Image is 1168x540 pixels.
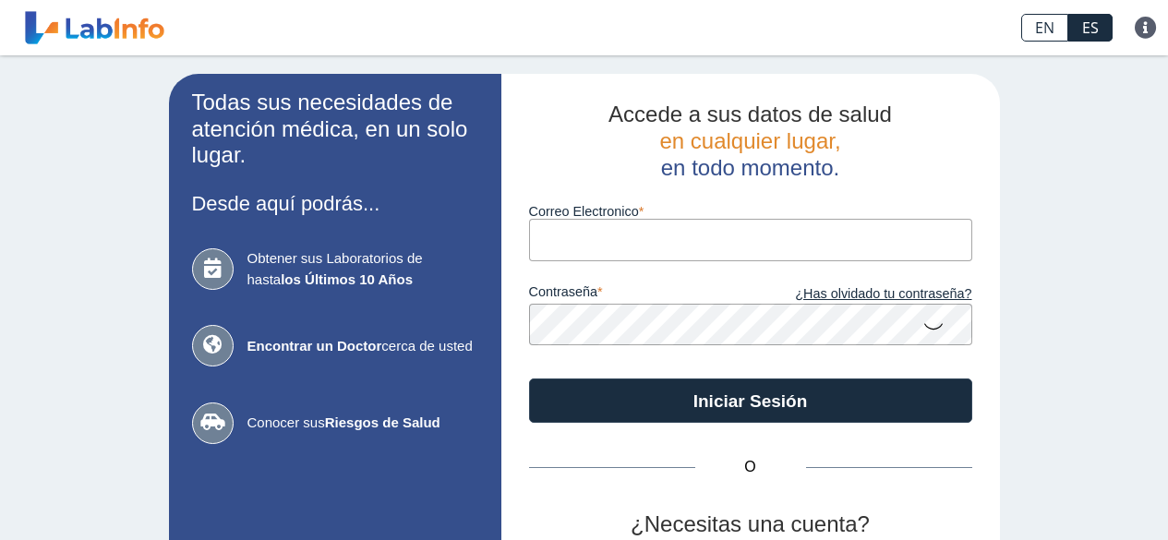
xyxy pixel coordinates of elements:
[325,414,440,430] b: Riesgos de Salud
[247,248,478,290] span: Obtener sus Laboratorios de hasta
[1021,14,1068,42] a: EN
[695,456,806,478] span: O
[608,102,892,126] span: Accede a sus datos de salud
[192,192,478,215] h3: Desde aquí podrás...
[529,204,972,219] label: Correo Electronico
[529,378,972,423] button: Iniciar Sesión
[529,284,751,305] label: contraseña
[247,413,478,434] span: Conocer sus
[659,128,840,153] span: en cualquier lugar,
[661,155,839,180] span: en todo momento.
[529,511,972,538] h2: ¿Necesitas una cuenta?
[751,284,972,305] a: ¿Has olvidado tu contraseña?
[247,338,382,354] b: Encontrar un Doctor
[1068,14,1113,42] a: ES
[192,90,478,169] h2: Todas sus necesidades de atención médica, en un solo lugar.
[281,271,413,287] b: los Últimos 10 Años
[247,336,478,357] span: cerca de usted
